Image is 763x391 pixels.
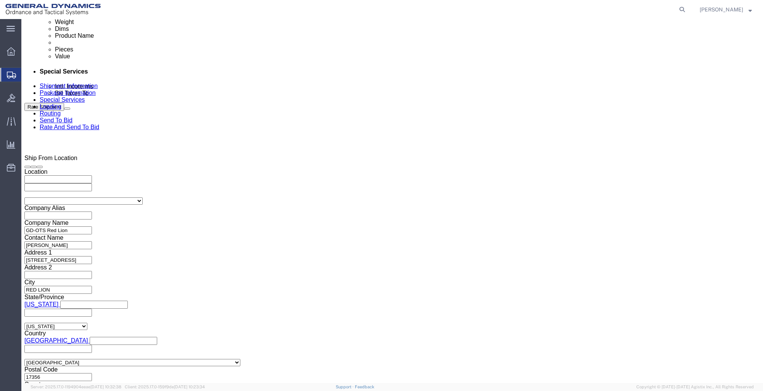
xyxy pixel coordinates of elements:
[90,385,121,389] span: [DATE] 10:32:38
[5,4,101,15] img: logo
[355,385,374,389] a: Feedback
[174,385,205,389] span: [DATE] 10:23:34
[21,19,763,383] iframe: FS Legacy Container
[636,384,754,390] span: Copyright © [DATE]-[DATE] Agistix Inc., All Rights Reserved
[31,385,121,389] span: Server: 2025.17.0-1194904eeae
[125,385,205,389] span: Client: 2025.17.0-159f9de
[336,385,355,389] a: Support
[700,5,743,14] span: Sharon Dinterman
[699,5,752,14] button: [PERSON_NAME]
